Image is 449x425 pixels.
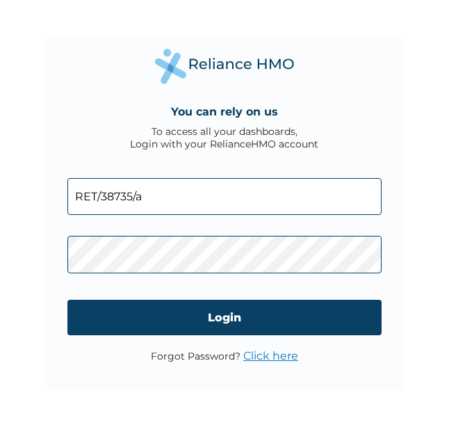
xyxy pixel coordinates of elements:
[67,300,382,335] input: Login
[151,349,298,362] p: Forgot Password?
[155,49,294,84] img: Reliance Health's Logo
[243,349,298,362] a: Click here
[67,178,382,215] input: Email address or HMO ID
[130,125,318,150] div: To access all your dashboards, Login with your RelianceHMO account
[171,105,278,118] h4: You can rely on us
